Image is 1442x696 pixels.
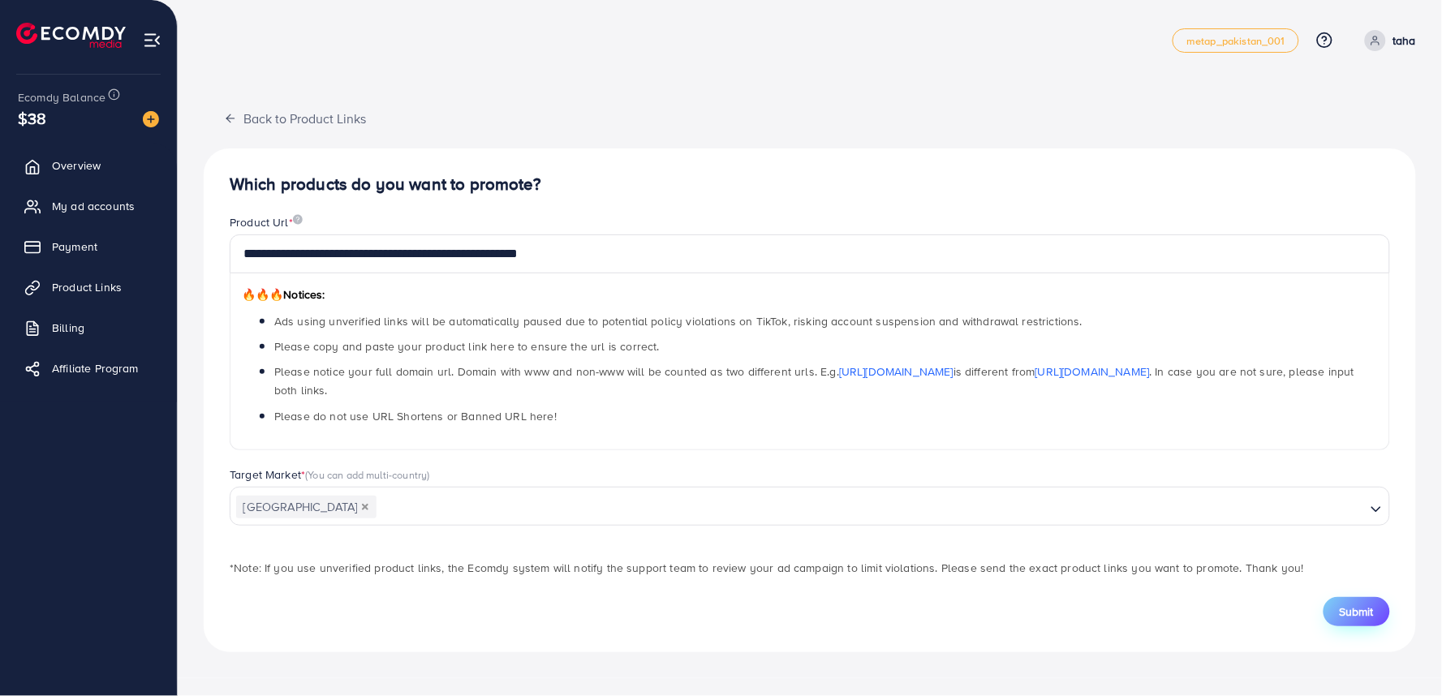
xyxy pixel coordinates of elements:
img: image [143,111,159,127]
button: Submit [1324,597,1390,626]
img: logo [16,23,126,48]
span: My ad accounts [52,198,135,214]
span: Billing [52,320,84,336]
span: Affiliate Program [52,360,139,376]
span: (You can add multi-country) [305,467,429,482]
span: Payment [52,238,97,255]
span: Please notice your full domain url. Domain with www and non-www will be counted as two different ... [274,363,1354,398]
span: Notices: [242,286,325,303]
span: Product Links [52,279,122,295]
button: Deselect Pakistan [361,503,369,511]
span: $38 [18,106,46,130]
a: Billing [12,311,165,344]
span: Ads using unverified links will be automatically paused due to potential policy violations on Tik... [274,313,1083,329]
a: [URL][DOMAIN_NAME] [1035,363,1150,380]
span: Please copy and paste your product link here to ensure the url is correct. [274,338,660,354]
a: Affiliate Program [12,352,165,385]
a: Payment [12,230,165,263]
iframe: Chat [1373,623,1430,684]
a: Overview [12,149,165,182]
button: Back to Product Links [204,101,386,135]
img: image [293,214,303,225]
img: menu [143,31,161,49]
div: Search for option [230,487,1390,526]
a: [URL][DOMAIN_NAME] [839,363,953,380]
a: Product Links [12,271,165,303]
input: Search for option [378,495,1364,520]
h4: Which products do you want to promote? [230,174,1390,195]
span: [GEOGRAPHIC_DATA] [236,496,377,518]
a: My ad accounts [12,190,165,222]
label: Target Market [230,466,430,483]
span: Overview [52,157,101,174]
a: taha [1358,30,1416,51]
span: 🔥🔥🔥 [242,286,283,303]
p: taha [1392,31,1416,50]
span: Please do not use URL Shortens or Banned URL here! [274,408,557,424]
span: metap_pakistan_001 [1186,36,1285,46]
span: Ecomdy Balance [18,89,105,105]
label: Product Url [230,214,303,230]
a: metap_pakistan_001 [1173,28,1299,53]
span: Submit [1340,604,1374,620]
p: *Note: If you use unverified product links, the Ecomdy system will notify the support team to rev... [230,558,1390,578]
